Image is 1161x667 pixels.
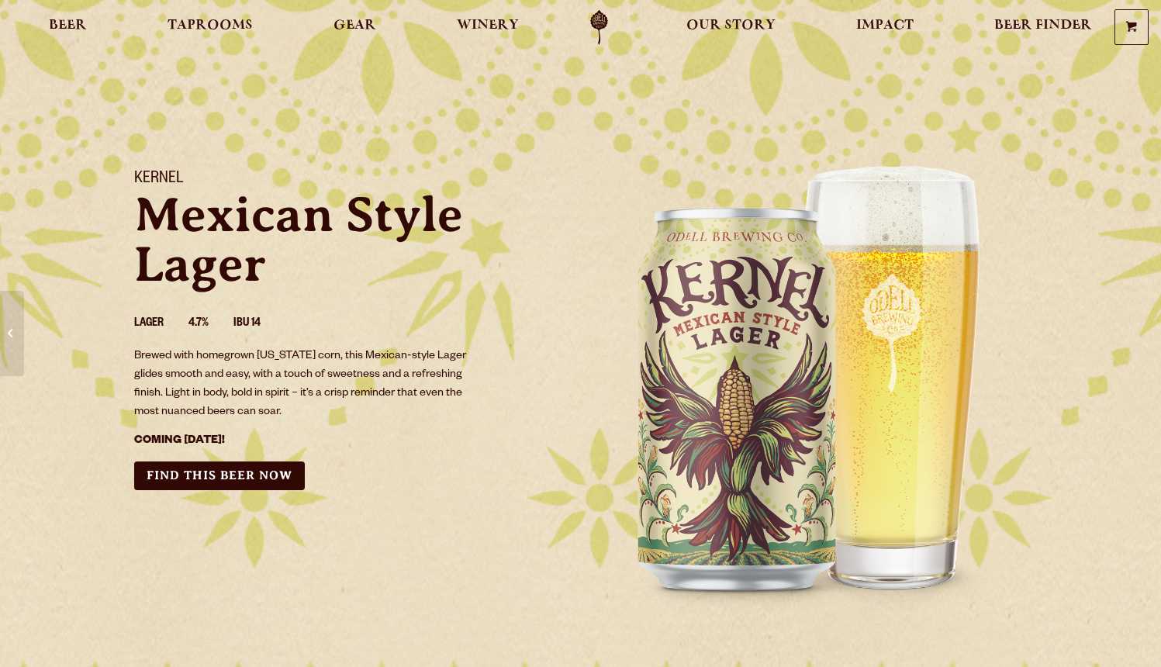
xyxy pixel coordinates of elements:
li: 4.7% [188,314,233,334]
span: Taprooms [168,19,253,32]
strong: COMING [DATE]! [134,435,225,448]
a: Beer Finder [984,10,1102,45]
a: Odell Home [570,10,628,45]
span: Beer [49,19,87,32]
a: Impact [846,10,924,45]
a: Beer [39,10,97,45]
a: Taprooms [157,10,263,45]
span: Gear [333,19,376,32]
h1: Kernel [134,170,562,190]
span: Winery [457,19,519,32]
p: Brewed with homegrown [US_STATE] corn, this Mexican-style Lager glides smooth and easy, with a to... [134,347,477,422]
a: Gear [323,10,386,45]
a: Our Story [676,10,786,45]
span: Our Story [686,19,776,32]
li: Lager [134,314,188,334]
a: Find this Beer Now [134,461,305,490]
span: Impact [856,19,914,32]
a: Winery [447,10,529,45]
li: IBU 14 [233,314,285,334]
p: Mexican Style Lager [134,190,562,289]
span: Beer Finder [994,19,1092,32]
